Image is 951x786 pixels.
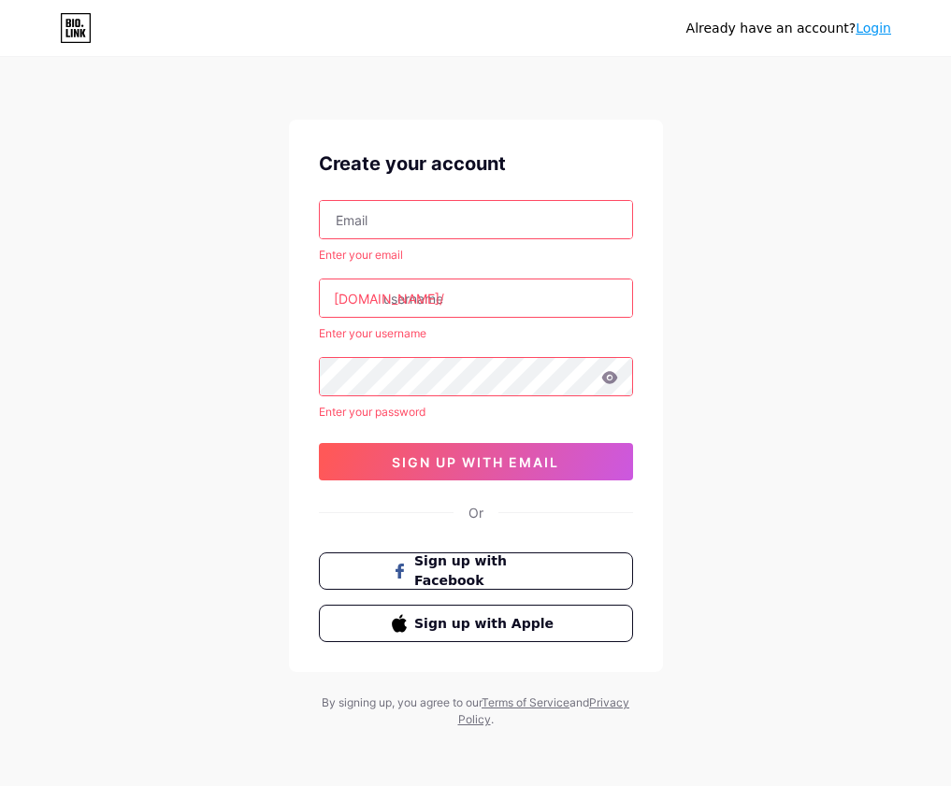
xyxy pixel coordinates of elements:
[414,551,559,591] span: Sign up with Facebook
[319,404,633,421] div: Enter your password
[856,21,891,36] a: Login
[414,614,559,634] span: Sign up with Apple
[319,247,633,264] div: Enter your email
[319,150,633,178] div: Create your account
[320,279,632,317] input: username
[468,503,483,522] div: Or
[319,443,633,480] button: sign up with email
[319,605,633,642] button: Sign up with Apple
[319,552,633,590] button: Sign up with Facebook
[317,694,635,728] div: By signing up, you agree to our and .
[392,454,559,470] span: sign up with email
[686,19,891,38] div: Already have an account?
[482,695,569,709] a: Terms of Service
[319,325,633,342] div: Enter your username
[334,289,444,308] div: [DOMAIN_NAME]/
[320,201,632,238] input: Email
